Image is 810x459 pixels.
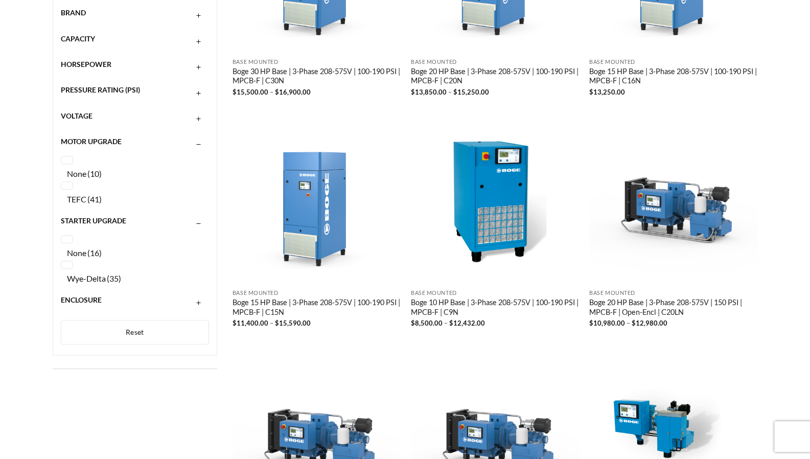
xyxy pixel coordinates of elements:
[411,319,415,327] span: $
[61,137,122,146] span: Motor Upgrade
[589,116,758,284] img: Boge 20 HP Base | 3-Phase 208-575V | 150 PSI | MPCB-F | Open-Encl | C20LN
[61,60,111,68] span: Horsepower
[86,169,102,178] span: (10)
[126,328,144,336] span: Reset
[61,85,140,94] span: Pressure Rating (PSI)
[67,169,86,178] span: None
[632,319,636,327] span: $
[233,319,237,327] span: $
[589,88,593,96] span: $
[67,273,106,283] span: Wye-Delta
[411,59,580,65] p: Base Mounted
[275,319,279,327] span: $
[233,88,268,96] bdi: 15,500.00
[448,88,452,96] span: –
[627,319,630,327] span: –
[449,319,453,327] span: $
[589,319,625,327] bdi: 10,980.00
[453,88,489,96] bdi: 15,250.00
[444,319,448,327] span: –
[61,8,86,17] span: Brand
[275,319,311,327] bdi: 15,590.00
[61,111,92,120] span: Voltage
[589,67,758,87] a: Boge 15 HP Base | 3-Phase 208-575V | 100-190 PSI | MPCB-F | C16N
[589,319,593,327] span: $
[61,295,102,304] span: Enclosure
[233,59,401,65] p: Base Mounted
[61,216,126,225] span: Starter Upgrade
[275,88,279,96] span: $
[632,319,667,327] bdi: 12,980.00
[67,248,86,258] span: None
[275,88,311,96] bdi: 16,900.00
[233,67,401,87] a: Boge 30 HP Base | 3-Phase 208-575V | 100-190 PSI | MPCB-F | C30N
[270,88,273,96] span: –
[589,298,758,318] a: Boge 20 HP Base | 3-Phase 208-575V | 150 PSI | MPCB-F | Open-Encl | C20LN
[86,248,102,258] span: (16)
[411,88,447,96] bdi: 13,850.00
[61,34,95,43] span: Capacity
[67,194,86,204] span: TEFC
[233,319,268,327] bdi: 11,400.00
[411,116,580,284] img: Boge 10 HP Base | 3-Phase 208-575V | 100-190 PSI | MPCB-F | C9N
[233,88,237,96] span: $
[453,88,457,96] span: $
[233,116,401,284] img: Boge 15 HP Base | 3-Phase 208-575V | 100-125 PSI | MPCB-F | C15N
[233,298,401,318] a: Boge 15 HP Base | 3-Phase 208-575V | 100-190 PSI | MPCB-F | C15N
[411,88,415,96] span: $
[61,320,210,345] button: Reset
[411,298,580,318] a: Boge 10 HP Base | 3-Phase 208-575V | 100-190 PSI | MPCB-F | C9N
[411,67,580,87] a: Boge 20 HP Base | 3-Phase 208-575V | 100-190 PSI | MPCB-F | C20N
[589,59,758,65] p: Base Mounted
[233,290,401,296] p: Base Mounted
[411,290,580,296] p: Base Mounted
[449,319,485,327] bdi: 12,432.00
[589,88,625,96] bdi: 13,250.00
[589,290,758,296] p: Base Mounted
[106,273,121,283] span: (35)
[270,319,273,327] span: –
[411,319,443,327] bdi: 8,500.00
[86,194,102,204] span: (41)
